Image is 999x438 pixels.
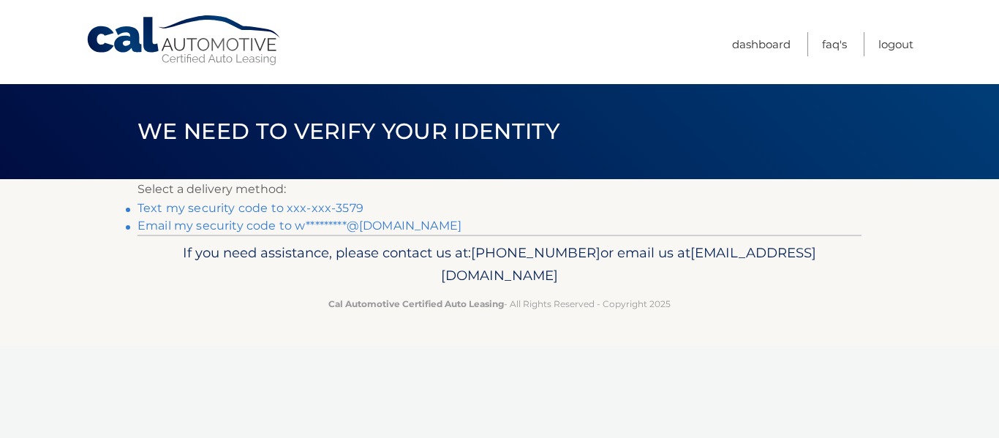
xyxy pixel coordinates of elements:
a: Text my security code to xxx-xxx-3579 [137,201,363,215]
span: [PHONE_NUMBER] [471,244,600,261]
strong: Cal Automotive Certified Auto Leasing [328,298,504,309]
a: Cal Automotive [86,15,283,67]
p: - All Rights Reserved - Copyright 2025 [147,296,852,311]
a: FAQ's [822,32,847,56]
p: If you need assistance, please contact us at: or email us at [147,241,852,288]
a: Dashboard [732,32,791,56]
a: Email my security code to w*********@[DOMAIN_NAME] [137,219,461,233]
p: Select a delivery method: [137,179,862,200]
a: Logout [878,32,913,56]
span: We need to verify your identity [137,118,559,145]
